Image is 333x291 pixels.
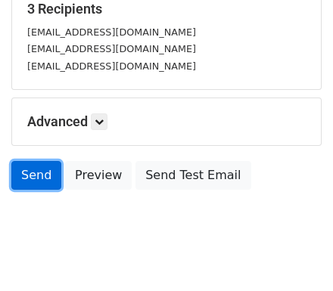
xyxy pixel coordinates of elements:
[257,218,333,291] div: Widget de chat
[27,26,196,38] small: [EMAIL_ADDRESS][DOMAIN_NAME]
[27,60,196,72] small: [EMAIL_ADDRESS][DOMAIN_NAME]
[65,161,132,190] a: Preview
[135,161,251,190] a: Send Test Email
[27,113,306,130] h5: Advanced
[11,161,61,190] a: Send
[27,43,196,54] small: [EMAIL_ADDRESS][DOMAIN_NAME]
[257,218,333,291] iframe: Chat Widget
[27,1,306,17] h5: 3 Recipients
